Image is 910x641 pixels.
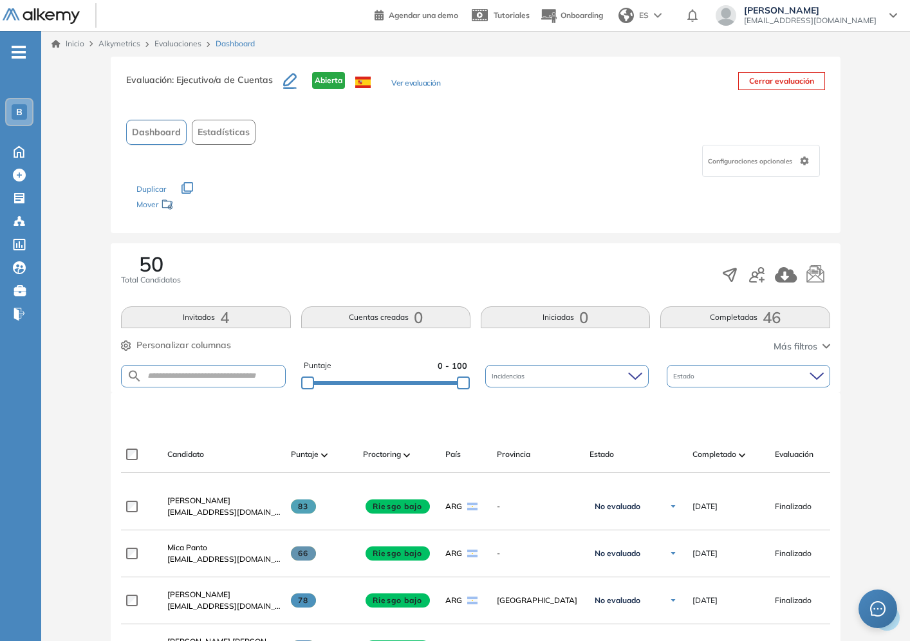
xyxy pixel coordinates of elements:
[291,449,319,460] span: Puntaje
[595,501,640,512] span: No evaluado
[639,10,649,21] span: ES
[669,550,677,557] img: Ícono de flecha
[618,8,634,23] img: world
[744,15,877,26] span: [EMAIL_ADDRESS][DOMAIN_NAME]
[301,306,470,328] button: Cuentas creadas0
[121,306,290,328] button: Invitados4
[132,125,181,139] span: Dashboard
[216,38,255,50] span: Dashboard
[497,595,579,606] span: [GEOGRAPHIC_DATA]
[3,8,80,24] img: Logo
[366,593,430,608] span: Riesgo bajo
[445,449,461,460] span: País
[312,72,345,89] span: Abierta
[438,360,467,372] span: 0 - 100
[375,6,458,22] a: Agendar una demo
[595,548,640,559] span: No evaluado
[304,360,331,372] span: Puntaje
[404,453,410,457] img: [missing "en.ARROW_ALT" translation]
[167,495,281,506] a: [PERSON_NAME]
[692,449,736,460] span: Completado
[167,449,204,460] span: Candidato
[139,254,163,274] span: 50
[667,365,830,387] div: Estado
[51,38,84,50] a: Inicio
[167,553,281,565] span: [EMAIL_ADDRESS][DOMAIN_NAME]
[136,194,265,218] div: Mover
[708,156,795,166] span: Configuraciones opcionales
[389,10,458,20] span: Agendar una demo
[744,5,877,15] span: [PERSON_NAME]
[467,550,478,557] img: ARG
[673,371,697,381] span: Estado
[497,449,530,460] span: Provincia
[136,339,231,352] span: Personalizar columnas
[355,77,371,88] img: ESP
[774,340,817,353] span: Más filtros
[692,548,718,559] span: [DATE]
[654,13,662,18] img: arrow
[692,595,718,606] span: [DATE]
[291,499,316,514] span: 83
[16,107,23,117] span: B
[774,340,830,353] button: Más filtros
[167,590,230,599] span: [PERSON_NAME]
[660,306,830,328] button: Completadas46
[126,72,283,99] h3: Evaluación
[492,371,527,381] span: Incidencias
[98,39,140,48] span: Alkymetrics
[561,10,603,20] span: Onboarding
[366,546,430,561] span: Riesgo bajo
[391,77,440,91] button: Ver evaluación
[775,548,812,559] span: Finalizado
[497,548,579,559] span: -
[595,595,640,606] span: No evaluado
[445,595,462,606] span: ARG
[12,51,26,53] i: -
[126,120,187,145] button: Dashboard
[445,501,462,512] span: ARG
[167,600,281,612] span: [EMAIL_ADDRESS][DOMAIN_NAME]
[775,501,812,512] span: Finalizado
[775,449,813,460] span: Evaluación
[192,120,255,145] button: Estadísticas
[321,453,328,457] img: [missing "en.ARROW_ALT" translation]
[127,368,142,384] img: SEARCH_ALT
[121,274,181,286] span: Total Candidatos
[366,499,430,514] span: Riesgo bajo
[739,453,745,457] img: [missing "en.ARROW_ALT" translation]
[136,184,166,194] span: Duplicar
[121,339,231,352] button: Personalizar columnas
[692,501,718,512] span: [DATE]
[738,72,825,90] button: Cerrar evaluación
[669,597,677,604] img: Ícono de flecha
[198,125,250,139] span: Estadísticas
[445,548,462,559] span: ARG
[291,593,316,608] span: 78
[154,39,201,48] a: Evaluaciones
[363,449,401,460] span: Proctoring
[467,597,478,604] img: ARG
[167,506,281,518] span: [EMAIL_ADDRESS][DOMAIN_NAME]
[669,503,677,510] img: Ícono de flecha
[172,74,273,86] span: : Ejecutivo/a de Cuentas
[167,589,281,600] a: [PERSON_NAME]
[467,503,478,510] img: ARG
[497,501,579,512] span: -
[167,543,207,552] span: Mica Panto
[590,449,614,460] span: Estado
[167,496,230,505] span: [PERSON_NAME]
[481,306,650,328] button: Iniciadas0
[494,10,530,20] span: Tutoriales
[485,365,649,387] div: Incidencias
[540,2,603,30] button: Onboarding
[870,601,886,617] span: message
[291,546,316,561] span: 66
[775,595,812,606] span: Finalizado
[702,145,820,177] div: Configuraciones opcionales
[167,542,281,553] a: Mica Panto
